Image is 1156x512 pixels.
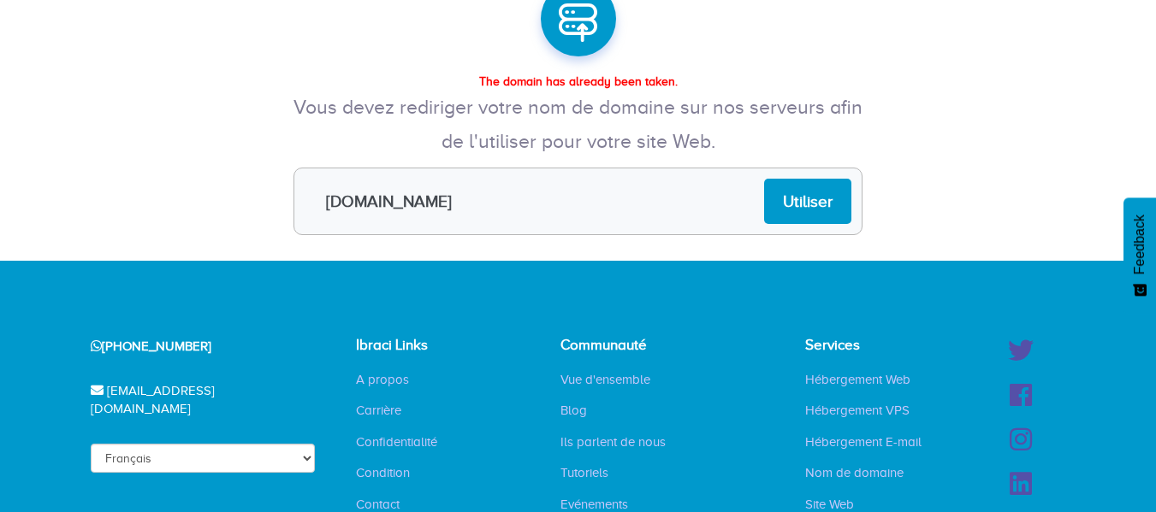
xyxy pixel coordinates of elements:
[343,464,423,481] a: Condition
[1132,215,1147,274] span: Feedback
[792,464,916,481] a: Nom de domaine
[560,338,679,354] h4: Communauté
[69,325,316,368] div: [PHONE_NUMBER]
[1070,427,1135,491] iframe: Drift Widget Chat Controller
[805,338,934,354] h4: Services
[548,464,621,481] a: Tutoriels
[548,371,663,388] a: Vue d'ensemble
[792,433,934,450] a: Hébergement E-mail
[343,371,422,388] a: A propos
[764,179,851,224] input: Utiliser
[293,168,863,235] input: Nom de domaine
[548,433,679,450] a: Ils parlent de nous
[1123,197,1156,314] button: Feedback - Afficher l’enquête
[792,371,923,388] a: Hébergement Web
[69,369,316,432] div: [EMAIL_ADDRESS][DOMAIN_NAME]
[479,75,678,88] strong: The domain has already been taken.
[792,402,922,419] a: Hébergement VPS
[343,402,414,419] a: Carrière
[548,402,600,419] a: Blog
[343,433,450,450] a: Confidentialité
[288,91,869,159] p: Vous devez rediriger votre nom de domaine sur nos serveurs afin de l'utiliser pour votre site Web.
[356,338,467,354] h4: Ibraci Links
